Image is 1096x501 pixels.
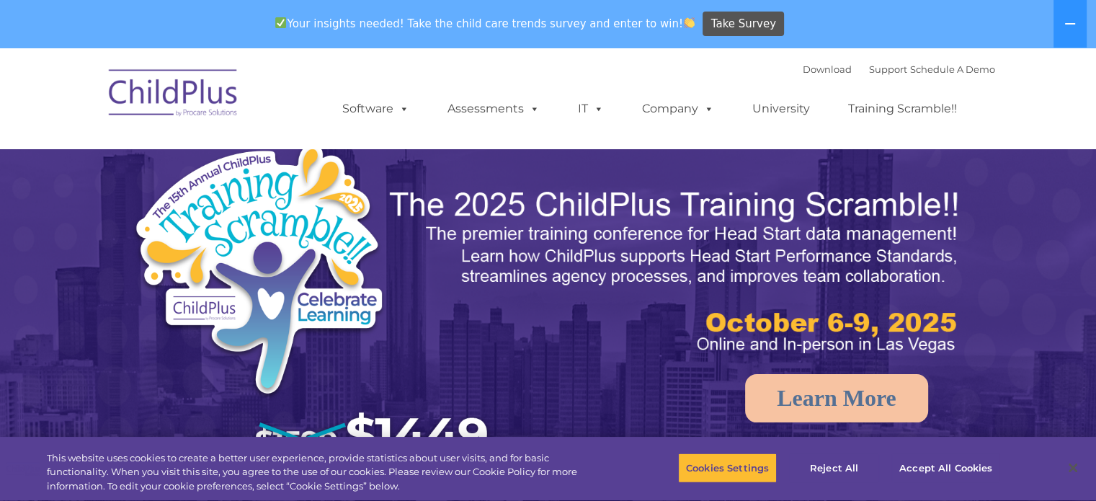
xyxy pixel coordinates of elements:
[102,59,246,131] img: ChildPlus by Procare Solutions
[269,9,701,37] span: Your insights needed! Take the child care trends survey and enter to win!
[200,154,262,165] span: Phone number
[328,94,424,123] a: Software
[1057,452,1089,484] button: Close
[738,94,824,123] a: University
[703,12,784,37] a: Take Survey
[910,63,995,75] a: Schedule A Demo
[678,453,777,483] button: Cookies Settings
[891,453,1000,483] button: Accept All Cookies
[711,12,776,37] span: Take Survey
[563,94,618,123] a: IT
[628,94,729,123] a: Company
[745,374,928,422] a: Learn More
[869,63,907,75] a: Support
[47,451,603,494] div: This website uses cookies to create a better user experience, provide statistics about user visit...
[275,17,286,28] img: ✅
[803,63,852,75] a: Download
[789,453,879,483] button: Reject All
[803,63,995,75] font: |
[433,94,554,123] a: Assessments
[834,94,971,123] a: Training Scramble!!
[200,95,244,106] span: Last name
[684,17,695,28] img: 👏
